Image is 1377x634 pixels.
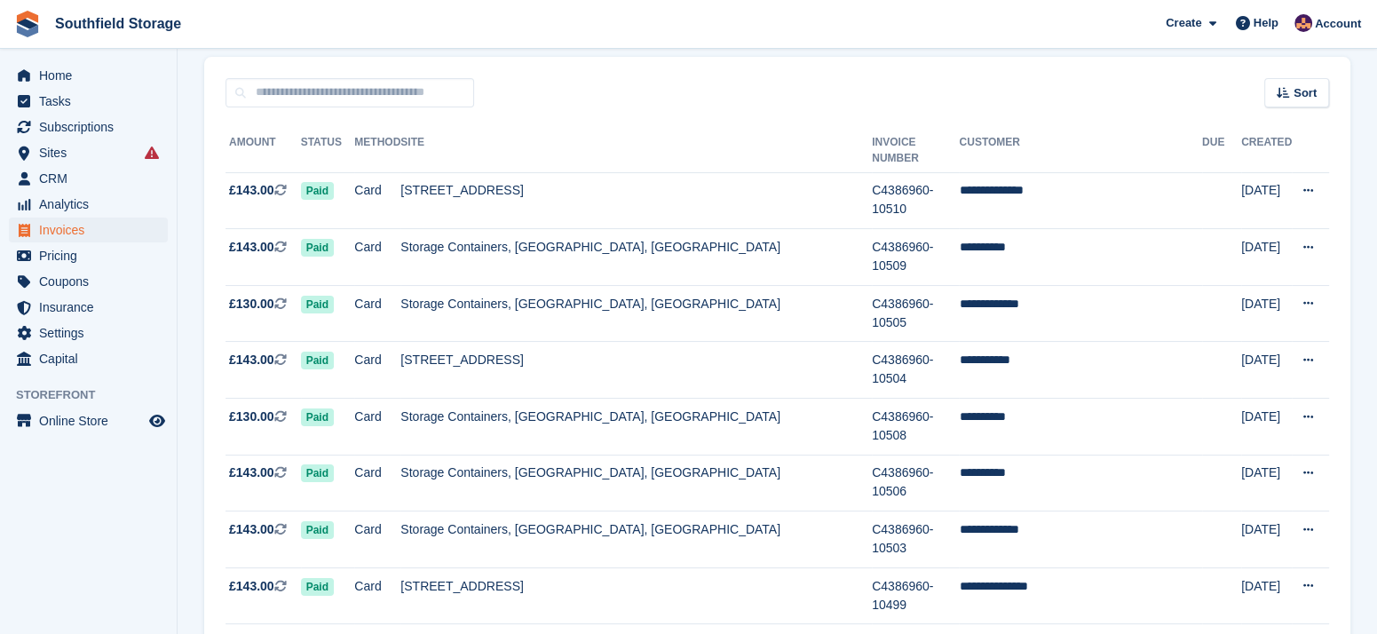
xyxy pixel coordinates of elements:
[1241,399,1292,456] td: [DATE]
[354,129,400,173] th: Method
[400,229,872,286] td: Storage Containers, [GEOGRAPHIC_DATA], [GEOGRAPHIC_DATA]
[226,129,301,173] th: Amount
[39,63,146,88] span: Home
[9,408,168,433] a: menu
[354,455,400,511] td: Card
[9,243,168,268] a: menu
[354,342,400,399] td: Card
[39,321,146,345] span: Settings
[39,89,146,114] span: Tasks
[872,455,959,511] td: C4386960-10506
[301,239,334,257] span: Paid
[872,129,959,173] th: Invoice Number
[301,464,334,482] span: Paid
[1294,14,1312,32] img: Sharon Law
[301,296,334,313] span: Paid
[400,172,872,229] td: [STREET_ADDRESS]
[48,9,188,38] a: Southfield Storage
[1166,14,1201,32] span: Create
[39,166,146,191] span: CRM
[354,511,400,568] td: Card
[9,295,168,320] a: menu
[301,182,334,200] span: Paid
[872,342,959,399] td: C4386960-10504
[229,295,274,313] span: £130.00
[400,455,872,511] td: Storage Containers, [GEOGRAPHIC_DATA], [GEOGRAPHIC_DATA]
[39,192,146,217] span: Analytics
[872,399,959,456] td: C4386960-10508
[1241,129,1292,173] th: Created
[1202,129,1241,173] th: Due
[1254,14,1278,32] span: Help
[9,63,168,88] a: menu
[39,408,146,433] span: Online Store
[145,146,159,160] i: Smart entry sync failures have occurred
[9,192,168,217] a: menu
[301,408,334,426] span: Paid
[400,342,872,399] td: [STREET_ADDRESS]
[1241,511,1292,568] td: [DATE]
[1241,455,1292,511] td: [DATE]
[872,285,959,342] td: C4386960-10505
[9,346,168,371] a: menu
[301,352,334,369] span: Paid
[9,218,168,242] a: menu
[9,321,168,345] a: menu
[39,218,146,242] span: Invoices
[400,567,872,624] td: [STREET_ADDRESS]
[1315,15,1361,33] span: Account
[872,511,959,568] td: C4386960-10503
[229,520,274,539] span: £143.00
[872,172,959,229] td: C4386960-10510
[39,269,146,294] span: Coupons
[229,351,274,369] span: £143.00
[229,464,274,482] span: £143.00
[39,346,146,371] span: Capital
[301,578,334,596] span: Paid
[229,408,274,426] span: £130.00
[1241,229,1292,286] td: [DATE]
[400,511,872,568] td: Storage Containers, [GEOGRAPHIC_DATA], [GEOGRAPHIC_DATA]
[354,285,400,342] td: Card
[16,386,177,404] span: Storefront
[400,129,872,173] th: Site
[1294,84,1317,102] span: Sort
[1241,342,1292,399] td: [DATE]
[14,11,41,37] img: stora-icon-8386f47178a22dfd0bd8f6a31ec36ba5ce8667c1dd55bd0f319d3a0aa187defe.svg
[354,172,400,229] td: Card
[39,140,146,165] span: Sites
[872,567,959,624] td: C4386960-10499
[39,115,146,139] span: Subscriptions
[229,238,274,257] span: £143.00
[354,399,400,456] td: Card
[959,129,1202,173] th: Customer
[39,295,146,320] span: Insurance
[354,567,400,624] td: Card
[9,89,168,114] a: menu
[146,410,168,432] a: Preview store
[301,129,355,173] th: Status
[400,399,872,456] td: Storage Containers, [GEOGRAPHIC_DATA], [GEOGRAPHIC_DATA]
[9,140,168,165] a: menu
[400,285,872,342] td: Storage Containers, [GEOGRAPHIC_DATA], [GEOGRAPHIC_DATA]
[9,166,168,191] a: menu
[1241,172,1292,229] td: [DATE]
[1241,567,1292,624] td: [DATE]
[1241,285,1292,342] td: [DATE]
[229,577,274,596] span: £143.00
[301,521,334,539] span: Paid
[9,115,168,139] a: menu
[354,229,400,286] td: Card
[229,181,274,200] span: £143.00
[9,269,168,294] a: menu
[39,243,146,268] span: Pricing
[872,229,959,286] td: C4386960-10509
